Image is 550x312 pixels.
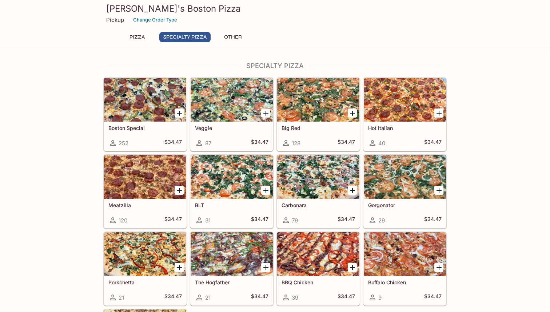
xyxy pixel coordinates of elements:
[108,202,182,208] h5: Meatzilla
[106,3,444,14] h3: [PERSON_NAME]'s Boston Pizza
[424,139,442,147] h5: $34.47
[121,32,154,42] button: Pizza
[190,78,273,151] a: Veggie87$34.47
[363,155,446,228] a: Gorgonator29$34.47
[104,155,186,199] div: Meatzilla
[364,232,446,276] div: Buffalo Chicken
[103,62,447,70] h4: Specialty Pizza
[364,78,446,122] div: Hot Italian
[164,139,182,147] h5: $34.47
[277,232,360,305] a: BBQ Chicken39$34.47
[195,279,268,285] h5: The Hogfather
[104,232,187,305] a: Porkchetta21$34.47
[205,217,211,224] span: 31
[363,78,446,151] a: Hot Italian40$34.47
[364,155,446,199] div: Gorgonator
[348,108,357,118] button: Add Big Red
[348,263,357,272] button: Add BBQ Chicken
[191,78,273,122] div: Veggie
[106,16,124,23] p: Pickup
[108,125,182,131] h5: Boston Special
[277,78,360,151] a: Big Red128$34.47
[378,217,385,224] span: 29
[434,108,443,118] button: Add Hot Italian
[190,232,273,305] a: The Hogfather21$34.47
[282,125,355,131] h5: Big Red
[378,140,385,147] span: 40
[104,155,187,228] a: Meatzilla120$34.47
[104,78,187,151] a: Boston Special252$34.47
[277,155,359,199] div: Carbonara
[119,294,124,301] span: 21
[251,293,268,302] h5: $34.47
[261,108,270,118] button: Add Veggie
[205,140,211,147] span: 87
[277,155,360,228] a: Carbonara79$34.47
[251,139,268,147] h5: $34.47
[282,279,355,285] h5: BBQ Chicken
[130,14,180,25] button: Change Order Type
[338,293,355,302] h5: $34.47
[104,232,186,276] div: Porkchetta
[434,263,443,272] button: Add Buffalo Chicken
[292,294,298,301] span: 39
[292,140,300,147] span: 128
[195,125,268,131] h5: Veggie
[378,294,382,301] span: 9
[277,78,359,122] div: Big Red
[159,32,211,42] button: Specialty Pizza
[191,232,273,276] div: The Hogfather
[348,186,357,195] button: Add Carbonara
[282,202,355,208] h5: Carbonara
[261,263,270,272] button: Add The Hogfather
[251,216,268,225] h5: $34.47
[164,216,182,225] h5: $34.47
[368,202,442,208] h5: Gorgonator
[104,78,186,122] div: Boston Special
[292,217,298,224] span: 79
[363,232,446,305] a: Buffalo Chicken9$34.47
[424,216,442,225] h5: $34.47
[195,202,268,208] h5: BLT
[164,293,182,302] h5: $34.47
[175,108,184,118] button: Add Boston Special
[277,232,359,276] div: BBQ Chicken
[368,125,442,131] h5: Hot Italian
[338,139,355,147] h5: $34.47
[108,279,182,285] h5: Porkchetta
[434,186,443,195] button: Add Gorgonator
[216,32,249,42] button: Other
[205,294,211,301] span: 21
[338,216,355,225] h5: $34.47
[424,293,442,302] h5: $34.47
[175,263,184,272] button: Add Porkchetta
[368,279,442,285] h5: Buffalo Chicken
[261,186,270,195] button: Add BLT
[119,140,128,147] span: 252
[119,217,127,224] span: 120
[190,155,273,228] a: BLT31$34.47
[191,155,273,199] div: BLT
[175,186,184,195] button: Add Meatzilla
